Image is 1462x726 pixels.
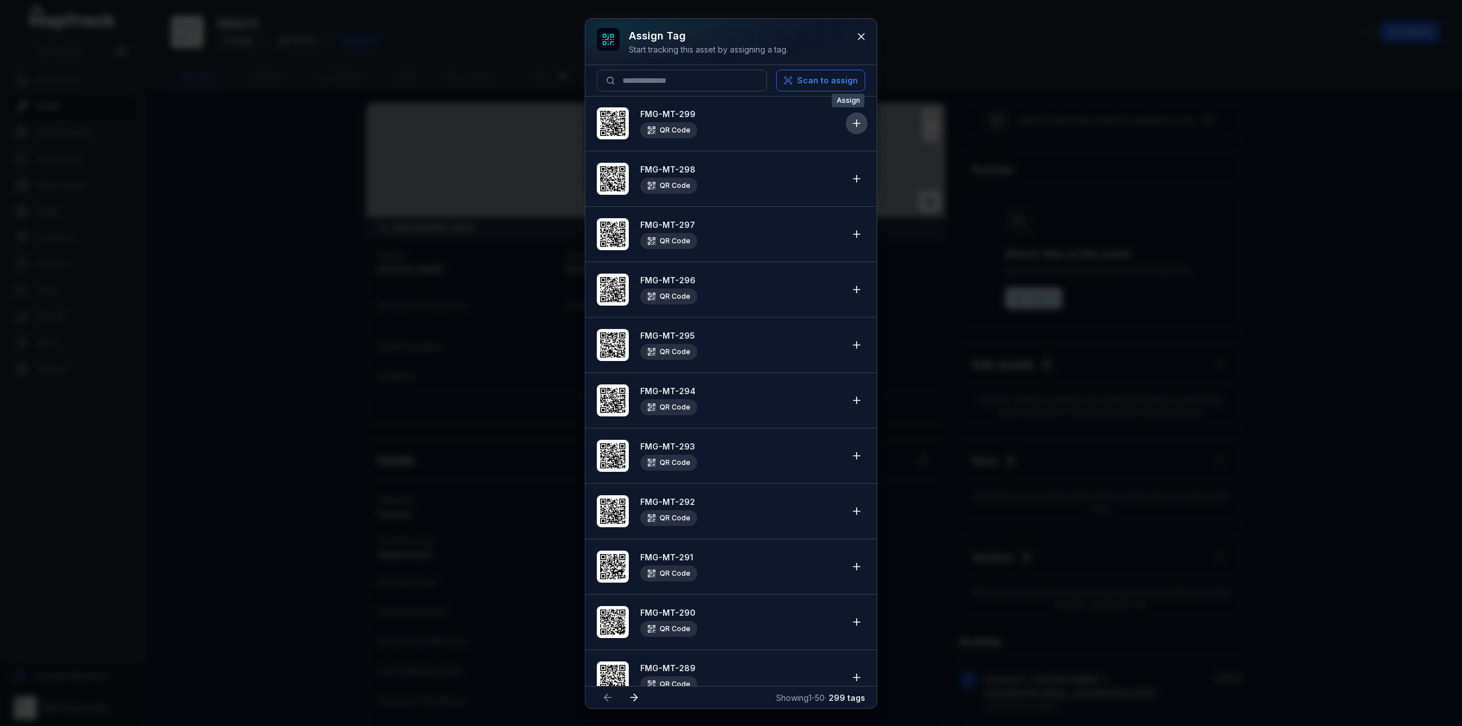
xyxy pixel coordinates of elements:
h3: Assign tag [629,28,788,44]
div: QR Code [640,288,697,304]
strong: FMG-MT-292 [640,496,841,508]
div: QR Code [640,344,697,360]
span: Assign [832,94,865,107]
div: QR Code [640,178,697,194]
div: QR Code [640,122,697,138]
button: Scan to assign [776,70,865,91]
strong: FMG-MT-293 [640,441,841,452]
strong: FMG-MT-290 [640,607,841,619]
strong: FMG-MT-299 [640,109,841,120]
strong: FMG-MT-297 [640,219,841,231]
div: QR Code [640,676,697,692]
div: QR Code [640,565,697,581]
div: Start tracking this asset by assigning a tag. [629,44,788,55]
strong: FMG-MT-289 [640,663,841,674]
strong: FMG-MT-291 [640,552,841,563]
strong: FMG-MT-298 [640,164,841,175]
strong: FMG-MT-295 [640,330,841,342]
div: QR Code [640,621,697,637]
strong: FMG-MT-294 [640,386,841,397]
div: QR Code [640,455,697,471]
div: QR Code [640,233,697,249]
span: Showing 1 - 50 · [776,693,865,703]
strong: 299 tags [829,693,865,703]
strong: FMG-MT-296 [640,275,841,286]
div: QR Code [640,510,697,526]
div: QR Code [640,399,697,415]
